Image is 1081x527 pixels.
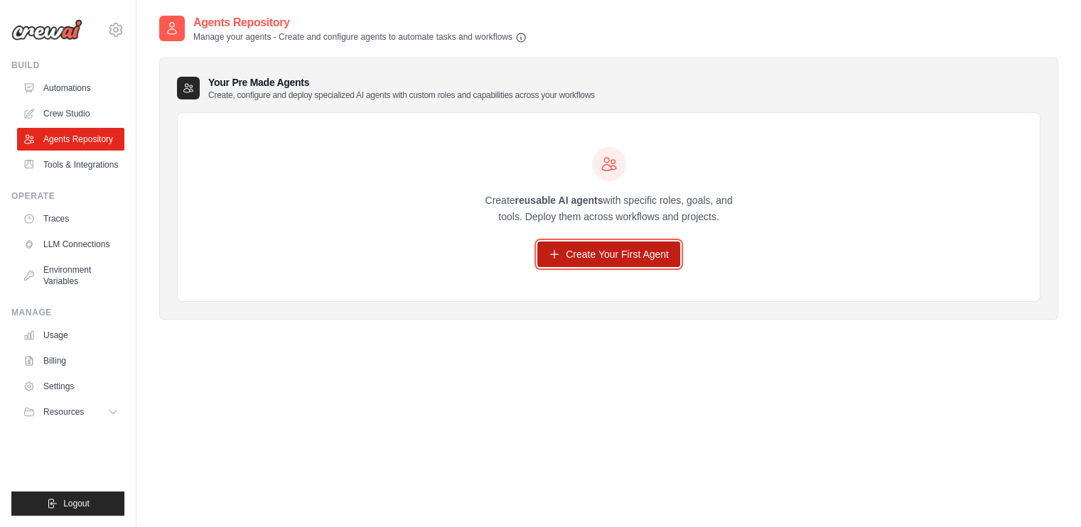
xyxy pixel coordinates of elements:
[17,349,124,372] a: Billing
[208,75,595,101] h3: Your Pre Made Agents
[17,401,124,423] button: Resources
[17,77,124,99] a: Automations
[17,324,124,347] a: Usage
[63,498,90,509] span: Logout
[17,375,124,398] a: Settings
[537,241,680,267] a: Create Your First Agent
[11,491,124,516] button: Logout
[17,153,124,176] a: Tools & Integrations
[17,259,124,293] a: Environment Variables
[208,89,595,101] p: Create, configure and deploy specialized AI agents with custom roles and capabilities across your...
[11,19,82,40] img: Logo
[17,102,124,125] a: Crew Studio
[11,190,124,202] div: Operate
[193,14,527,31] h2: Agents Repository
[473,192,746,225] p: Create with specific roles, goals, and tools. Deploy them across workflows and projects.
[193,31,527,43] p: Manage your agents - Create and configure agents to automate tasks and workflows
[17,207,124,230] a: Traces
[11,60,124,71] div: Build
[515,195,603,206] strong: reusable AI agents
[43,406,84,418] span: Resources
[11,307,124,318] div: Manage
[17,128,124,151] a: Agents Repository
[17,233,124,256] a: LLM Connections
